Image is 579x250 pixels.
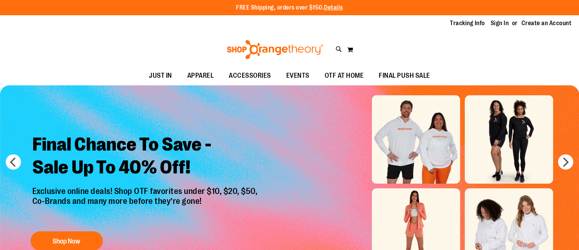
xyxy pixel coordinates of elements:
[236,3,343,12] p: FREE Shipping, orders over $150.
[6,154,21,170] button: prev
[286,67,309,84] span: EVENTS
[149,67,172,84] span: JUST IN
[324,4,343,11] a: Details
[325,67,364,84] span: OTF AT HOME
[522,19,572,27] a: Create an Account
[27,127,265,186] h2: Final Chance To Save - Sale Up To 40% Off!
[187,67,214,84] span: APPAREL
[229,67,271,84] span: ACCESSORIES
[450,19,485,27] a: Tracking Info
[491,19,509,27] a: Sign In
[558,154,573,170] button: next
[226,40,324,59] img: Shop Orangetheory
[27,186,265,224] p: Exclusive online deals! Shop OTF favorites under $10, $20, $50, Co-Brands and many more before th...
[379,67,430,84] span: FINAL PUSH SALE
